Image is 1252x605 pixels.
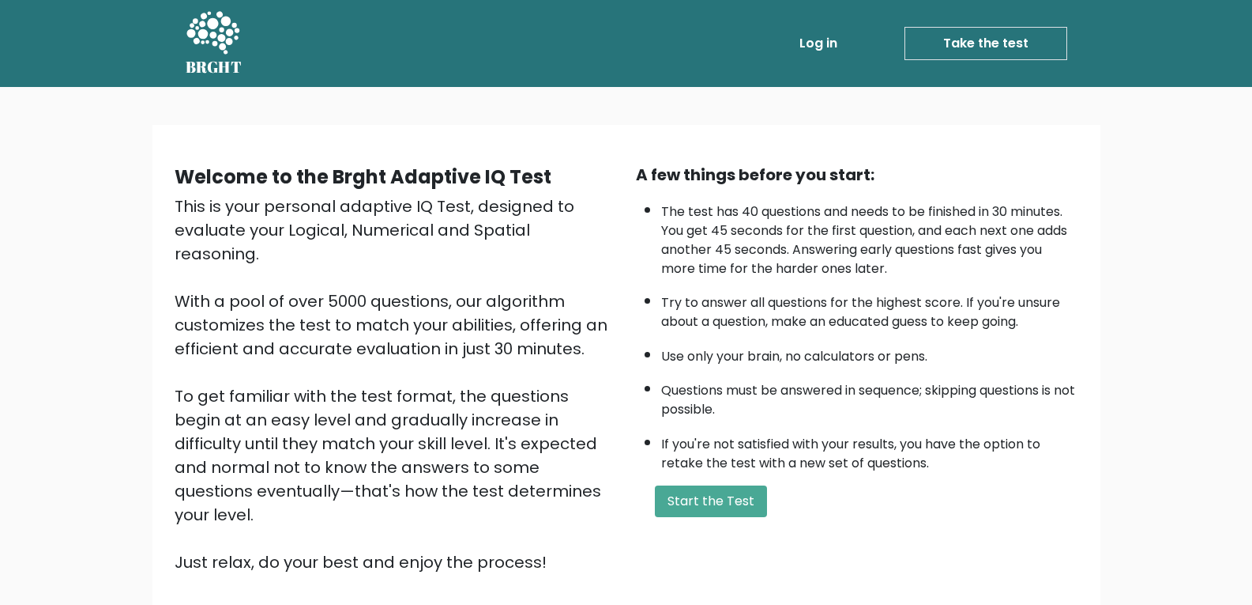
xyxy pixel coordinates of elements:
[175,164,551,190] b: Welcome to the Brght Adaptive IQ Test
[186,58,243,77] h5: BRGHT
[904,27,1067,60] a: Take the test
[636,163,1078,187] div: A few things before you start:
[661,373,1078,419] li: Questions must be answered in sequence; skipping questions is not possible.
[186,6,243,81] a: BRGHT
[661,427,1078,473] li: If you're not satisfied with your results, you have the option to retake the test with a new set ...
[175,195,617,574] div: This is your personal adaptive IQ Test, designed to evaluate your Logical, Numerical and Spatial ...
[661,339,1078,366] li: Use only your brain, no calculators or pens.
[661,285,1078,331] li: Try to answer all questions for the highest score. If you're unsure about a question, make an edu...
[661,195,1078,278] li: The test has 40 questions and needs to be finished in 30 minutes. You get 45 seconds for the firs...
[793,28,844,59] a: Log in
[655,486,767,517] button: Start the Test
